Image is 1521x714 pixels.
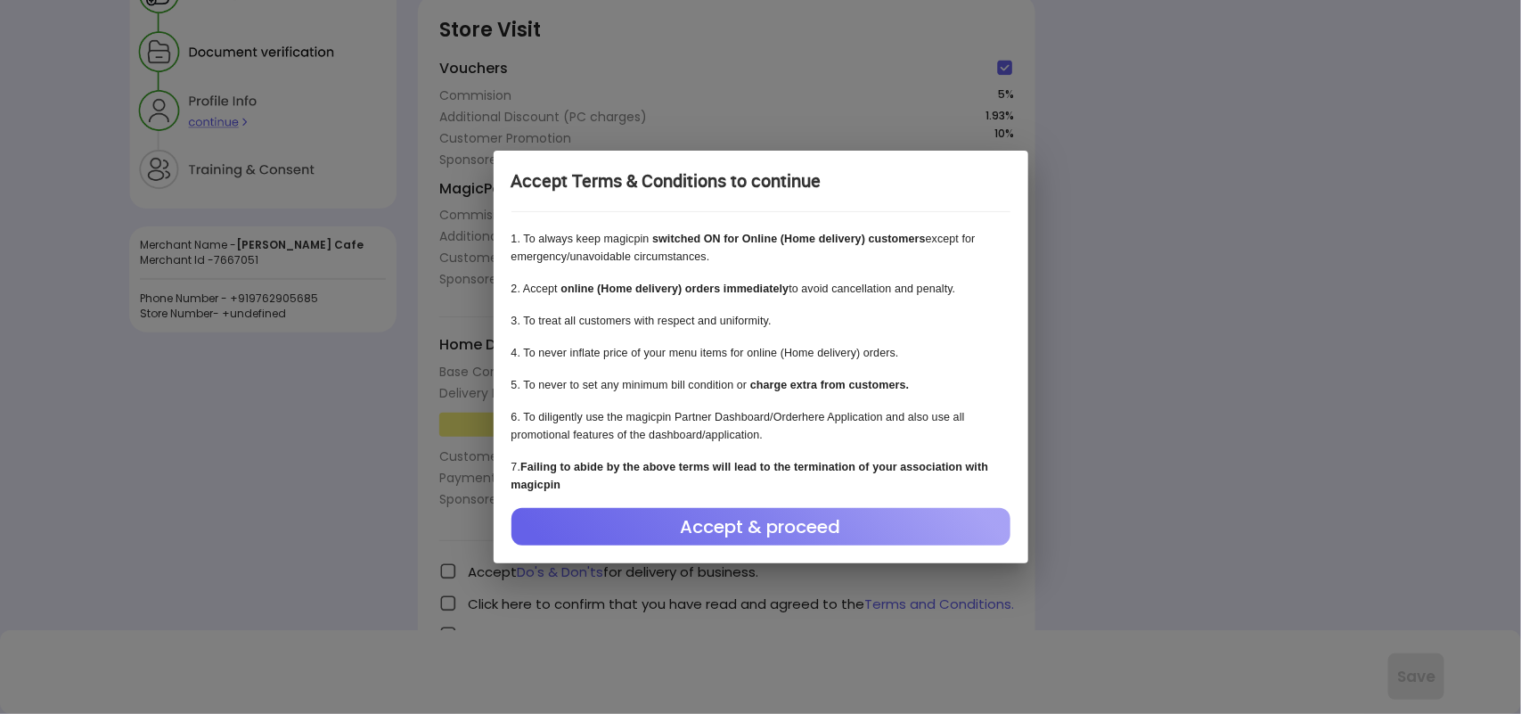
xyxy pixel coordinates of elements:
p: 2 . Accept to avoid cancellation and penalty. [511,280,1010,298]
div: Accept Terms & Conditions to continue [511,168,1010,194]
p: 5 . To never to set any minimum bill condition or [511,376,1010,394]
b: charge extra from customers. [750,379,909,391]
b: online (Home delivery) orders immediately [560,283,789,295]
p: 6 . To diligently use the magicpin Partner Dashboard/Orderhere Application and also use all promo... [511,408,1010,444]
b: switched ON for Online (Home delivery) customers [652,233,926,245]
p: 4 . To never inflate price of your menu items for online (Home delivery) orders. [511,344,1010,362]
p: 1 . To always keep magicpin except for emergency/unavoidable circumstances. [511,230,1010,266]
b: Failing to abide by the above terms will lead to the termination of your association with magicpin [511,461,989,491]
p: 7 . [511,458,1010,494]
div: Accept & proceed [511,508,1010,546]
p: 3 . To treat all customers with respect and uniformity. [511,312,1010,330]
